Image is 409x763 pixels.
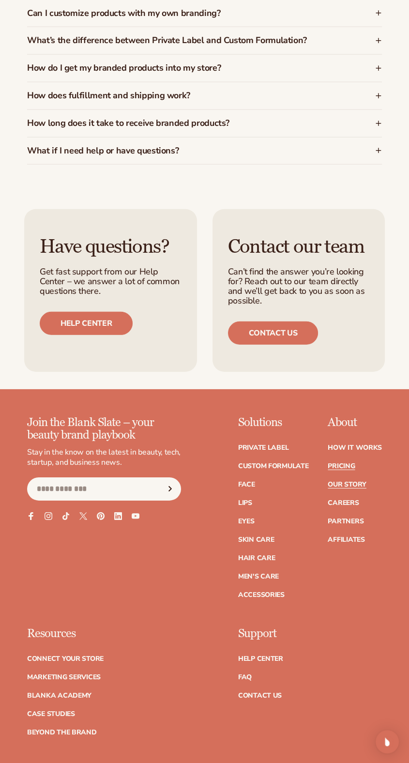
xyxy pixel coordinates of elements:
[228,321,318,345] a: Contact us
[328,500,359,506] a: Careers
[27,36,340,46] h3: What’s the difference between Private Label and Custom Formulation?
[238,555,275,562] a: Hair Care
[376,730,399,753] div: Open Intercom Messenger
[328,444,382,451] a: How It Works
[238,692,282,699] a: Contact Us
[238,500,252,506] a: Lips
[27,119,340,128] h3: How long does it take to receive branded products?
[27,692,91,699] a: Blanka Academy
[238,463,309,470] a: Custom formulate
[328,518,364,525] a: Partners
[228,267,370,305] p: Can’t find the answer you’re looking for? Reach out to our team directly and we’ll get back to yo...
[27,674,101,681] a: Marketing services
[238,536,274,543] a: Skin Care
[159,477,181,501] button: Subscribe
[238,592,285,598] a: Accessories
[238,674,252,681] a: FAQ
[40,236,182,258] h3: Have questions?
[328,536,364,543] a: Affiliates
[328,481,366,488] a: Our Story
[27,656,104,662] a: Connect your store
[27,416,181,442] p: Join the Blank Slate – your beauty brand playbook
[328,463,355,470] a: Pricing
[27,146,340,156] h3: What if I need help or have questions?
[27,729,97,736] a: Beyond the brand
[27,627,219,640] p: Resources
[238,573,279,580] a: Men's Care
[238,627,309,640] p: Support
[238,656,283,662] a: Help Center
[40,312,133,335] a: Help center
[40,267,182,296] p: Get fast support from our Help Center – we answer a lot of common questions there.
[27,9,340,18] h3: Can I customize products with my own branding?
[27,447,181,468] p: Stay in the know on the latest in beauty, tech, startup, and business news.
[27,91,340,101] h3: How does fulfillment and shipping work?
[27,63,340,73] h3: How do I get my branded products into my store?
[27,711,75,717] a: Case Studies
[238,481,255,488] a: Face
[228,236,370,258] h3: Contact our team
[328,416,382,429] p: About
[238,444,288,451] a: Private label
[238,416,309,429] p: Solutions
[238,518,255,525] a: Eyes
